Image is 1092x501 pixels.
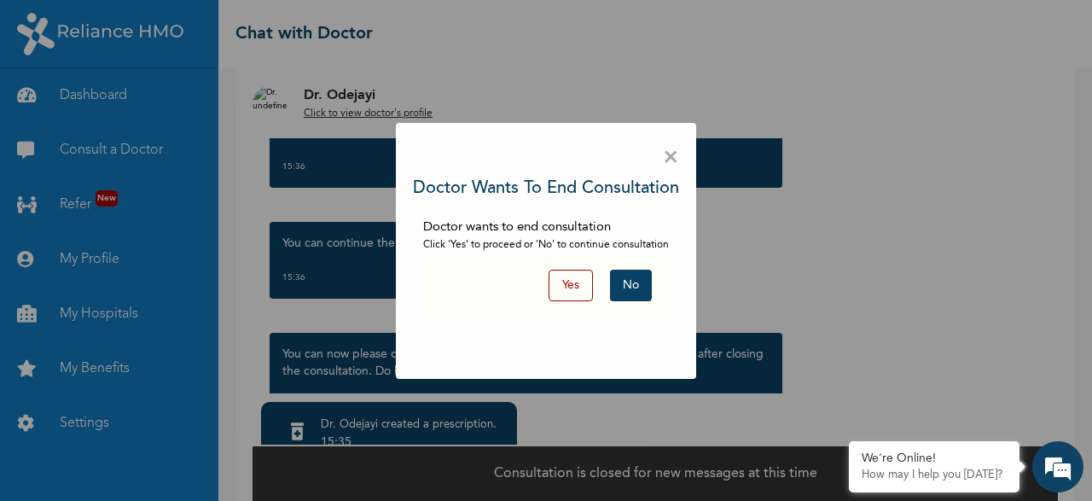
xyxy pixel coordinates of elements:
[9,445,167,457] span: Conversation
[862,469,1007,482] p: How may I help you today?
[167,415,326,468] div: FAQs
[99,160,235,332] span: We're online!
[549,270,593,301] button: Yes
[32,85,69,128] img: d_794563401_company_1708531726252_794563401
[862,451,1007,466] div: We're Online!
[89,96,287,118] div: Chat with us now
[9,355,325,415] textarea: Type your message and hit 'Enter'
[423,218,669,238] p: Doctor wants to end consultation
[663,140,679,176] span: ×
[423,237,669,253] p: Click 'Yes' to proceed or 'No' to continue consultation
[610,270,652,301] button: No
[413,176,679,201] h3: Doctor wants to end consultation
[280,9,321,50] div: Minimize live chat window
